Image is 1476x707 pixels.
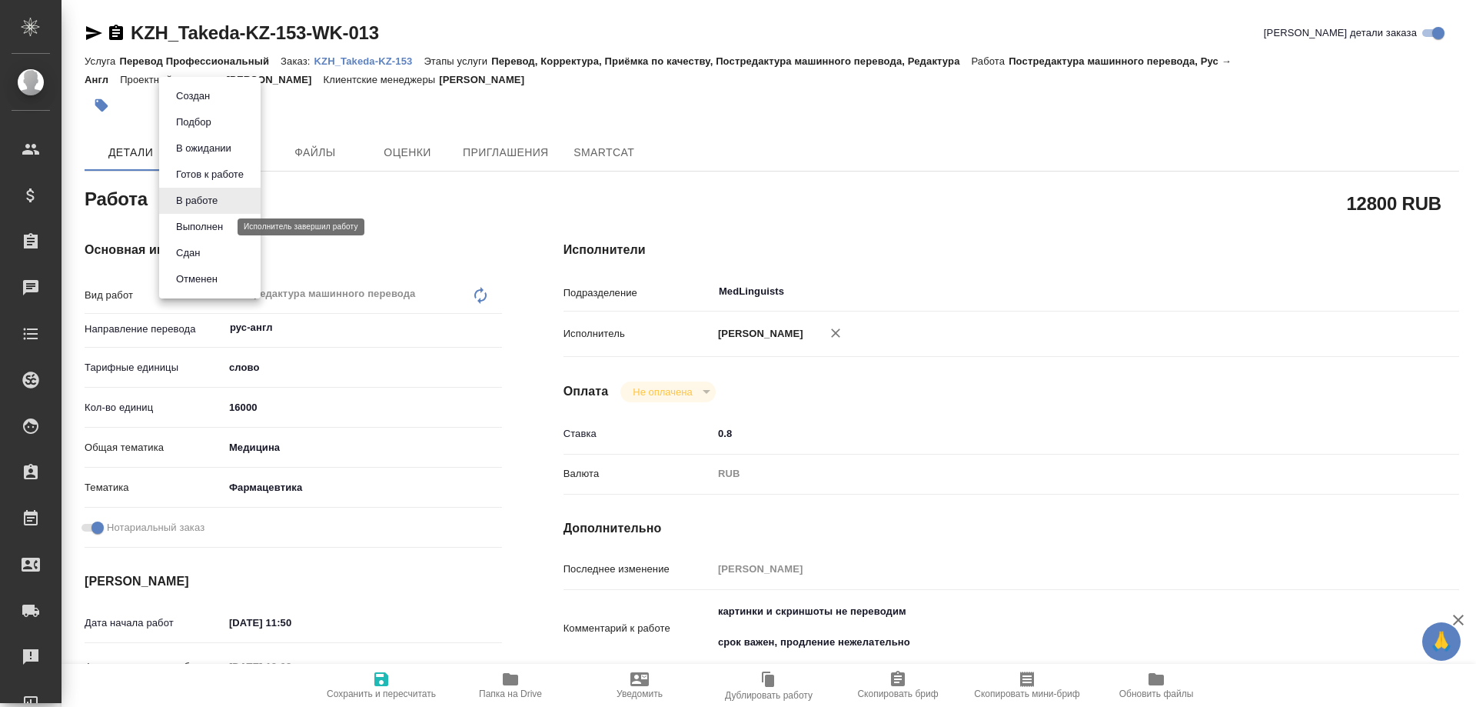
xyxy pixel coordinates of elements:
button: Готов к работе [171,166,248,183]
button: Создан [171,88,214,105]
button: Подбор [171,114,216,131]
button: Выполнен [171,218,228,235]
button: В ожидании [171,140,236,157]
button: В работе [171,192,222,209]
button: Сдан [171,245,204,262]
button: Отменен [171,271,222,288]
